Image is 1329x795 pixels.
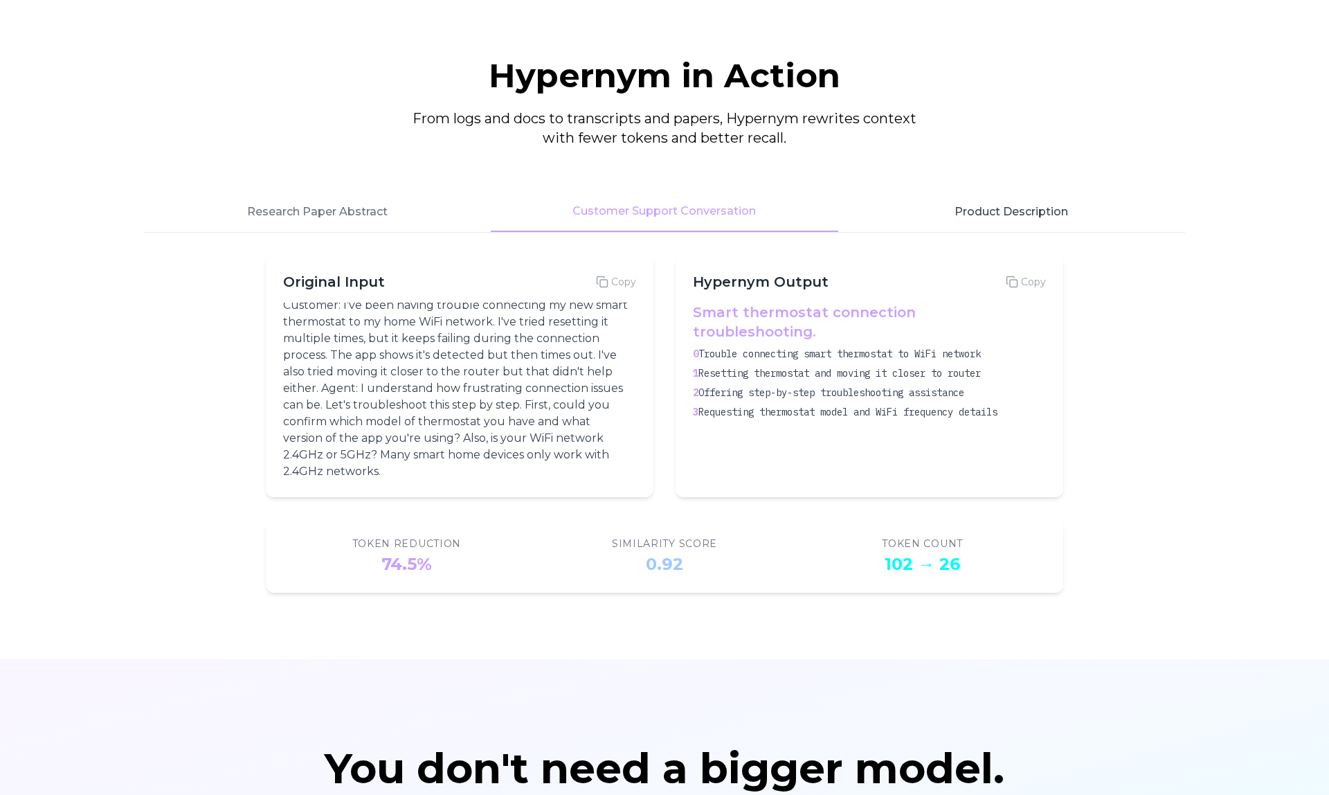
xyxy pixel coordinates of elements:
span: 0 [693,348,698,360]
span: Copy [611,275,636,289]
h4: Smart thermostat connection troubleshooting. [693,303,1040,341]
div: Similarity Score [612,537,717,551]
button: Copy [596,275,636,289]
h3: Original Input [283,272,385,292]
span: Copy [1021,275,1046,289]
span: Resetting thermostat and moving it closer to router [698,367,981,379]
div: You don't need a bigger model. [310,748,1019,789]
button: Customer Support Conversation [491,192,838,232]
div: Token Count [882,537,963,551]
button: Copy [1006,275,1046,289]
p: Customer: I've been having trouble connecting my new smart thermostat to my home WiFi network. I'... [283,297,631,480]
p: From logs and docs to transcripts and papers, Hypernym rewrites context with fewer tokens and bet... [399,109,930,148]
div: 0.92 [646,553,683,575]
div: 102 → 26 [885,553,960,575]
div: 74.5% [381,553,432,575]
button: Product Description [838,192,1185,232]
span: Offering step-by-step troubleshooting assistance [698,386,964,399]
button: Research Paper Abstract [144,192,491,232]
span: Requesting thermostat model and WiFi frequency details [698,406,997,418]
div: Token Reduction [352,537,462,551]
span: Trouble connecting smart thermostat to WiFi network [698,348,981,360]
span: 3 [693,406,698,418]
h3: Hypernym Output [693,272,829,292]
h2: Hypernym in Action [144,59,1185,92]
span: 2 [693,386,698,399]
span: 1 [693,367,698,379]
